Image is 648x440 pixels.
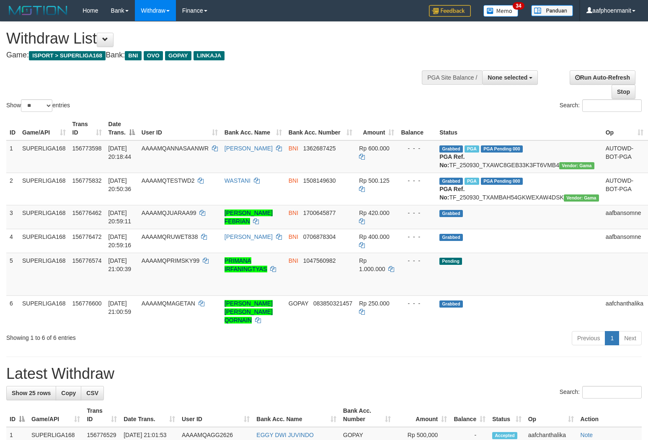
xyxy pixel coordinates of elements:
[303,177,336,184] span: Copy 1508149630 to clipboard
[285,116,356,140] th: Bank Acc. Number: activate to sort column ascending
[6,140,19,173] td: 1
[289,210,298,216] span: BNI
[450,403,489,427] th: Balance: activate to sort column ascending
[401,176,433,185] div: - - -
[439,178,463,185] span: Grabbed
[605,331,619,345] a: 1
[401,209,433,217] div: - - -
[86,390,98,396] span: CSV
[398,116,436,140] th: Balance
[481,145,523,153] span: PGA Pending
[525,403,577,427] th: Op: activate to sort column ascending
[6,403,28,427] th: ID: activate to sort column descending
[225,233,273,240] a: [PERSON_NAME]
[560,386,642,399] label: Search:
[19,229,69,253] td: SUPERLIGA168
[602,229,647,253] td: aafbansomne
[359,257,385,272] span: Rp 1.000.000
[6,229,19,253] td: 4
[72,233,102,240] span: 156776472
[19,140,69,173] td: SUPERLIGA168
[572,331,605,345] a: Previous
[289,257,298,264] span: BNI
[108,210,132,225] span: [DATE] 20:59:11
[422,70,482,85] div: PGA Site Balance /
[602,140,647,173] td: AUTOWD-BOT-PGA
[142,233,198,240] span: AAAAMQRUWET838
[488,74,527,81] span: None selected
[178,403,253,427] th: User ID: activate to sort column ascending
[356,116,398,140] th: Amount: activate to sort column ascending
[359,210,389,216] span: Rp 420.000
[303,210,336,216] span: Copy 1700645877 to clipboard
[81,386,104,400] a: CSV
[6,330,264,342] div: Showing 1 to 6 of 6 entries
[602,116,647,140] th: Op: activate to sort column ascending
[19,253,69,295] td: SUPERLIGA168
[6,4,70,17] img: MOTION_logo.png
[125,51,141,60] span: BNI
[142,257,200,264] span: AAAAMQPRIMSKY99
[108,257,132,272] span: [DATE] 21:00:39
[359,177,389,184] span: Rp 500.125
[482,70,538,85] button: None selected
[144,51,163,60] span: OVO
[303,233,336,240] span: Copy 0706878304 to clipboard
[436,116,602,140] th: Status
[69,116,105,140] th: Trans ID: activate to sort column ascending
[29,51,106,60] span: ISPORT > SUPERLIGA168
[359,233,389,240] span: Rp 400.000
[6,30,423,47] h1: Withdraw List
[253,403,340,427] th: Bank Acc. Name: activate to sort column ascending
[289,145,298,152] span: BNI
[19,173,69,205] td: SUPERLIGA168
[582,386,642,399] input: Search:
[6,173,19,205] td: 2
[120,403,178,427] th: Date Trans.: activate to sort column ascending
[72,300,102,307] span: 156776600
[602,205,647,229] td: aafbansomne
[531,5,573,16] img: panduan.png
[343,432,363,438] span: GOPAY
[6,253,19,295] td: 5
[401,256,433,265] div: - - -
[225,177,250,184] a: WASTANI
[570,70,635,85] a: Run Auto-Refresh
[165,51,191,60] span: GOPAY
[439,153,465,168] b: PGA Ref. No:
[225,257,267,272] a: PRIMANA IRFANINGTYAS
[303,145,336,152] span: Copy 1362687425 to clipboard
[142,300,195,307] span: AAAAMQMAGETAN
[19,205,69,229] td: SUPERLIGA168
[436,173,602,205] td: TF_250930_TXAMBAH54GKWEXAW4DSK
[72,257,102,264] span: 156776574
[401,299,433,308] div: - - -
[72,177,102,184] span: 156775832
[56,386,81,400] a: Copy
[19,116,69,140] th: Game/API: activate to sort column ascending
[602,295,647,328] td: aafchanthalika
[439,210,463,217] span: Grabbed
[142,177,195,184] span: AAAAMQTESTWD2
[439,300,463,308] span: Grabbed
[108,145,132,160] span: [DATE] 20:18:44
[289,177,298,184] span: BNI
[483,5,519,17] img: Button%20Memo.svg
[221,116,285,140] th: Bank Acc. Name: activate to sort column ascending
[6,51,423,60] h4: Game: Bank:
[72,210,102,216] span: 156776462
[6,295,19,328] td: 6
[439,234,463,241] span: Grabbed
[105,116,138,140] th: Date Trans.: activate to sort column descending
[256,432,314,438] a: EGGY DWI JUVINDO
[602,173,647,205] td: AUTOWD-BOT-PGA
[359,145,389,152] span: Rp 600.000
[465,178,479,185] span: Marked by aafmaleo
[72,145,102,152] span: 156773598
[6,365,642,382] h1: Latest Withdraw
[581,432,593,438] a: Note
[513,2,524,10] span: 34
[612,85,635,99] a: Stop
[489,403,524,427] th: Status: activate to sort column ascending
[619,331,642,345] a: Next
